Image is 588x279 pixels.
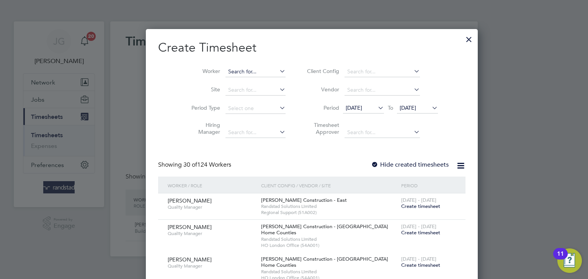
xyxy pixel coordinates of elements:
label: Period Type [186,104,220,111]
label: Site [186,86,220,93]
span: Randstad Solutions Limited [261,236,397,242]
label: Timesheet Approver [305,122,339,135]
input: Search for... [345,85,420,96]
label: Period [305,104,339,111]
label: Hiring Manager [186,122,220,135]
span: 30 of [183,161,197,169]
span: HO London Office (54A001) [261,242,397,248]
input: Search for... [225,67,286,77]
span: [PERSON_NAME] Construction - [GEOGRAPHIC_DATA] Home Counties [261,223,388,236]
label: Worker [186,68,220,75]
div: Client Config / Vendor / Site [259,177,399,194]
div: Period [399,177,458,194]
span: [DATE] [400,104,416,111]
input: Select one [225,103,286,114]
span: Quality Manager [168,263,255,269]
h2: Create Timesheet [158,40,465,56]
input: Search for... [345,67,420,77]
input: Search for... [345,127,420,138]
label: Vendor [305,86,339,93]
span: [PERSON_NAME] [168,224,212,230]
label: Hide created timesheets [371,161,449,169]
button: Open Resource Center, 11 new notifications [557,248,582,273]
input: Search for... [225,127,286,138]
span: Create timesheet [401,262,440,268]
span: Regional Support (51A002) [261,209,397,216]
div: Showing [158,161,233,169]
span: Randstad Solutions Limited [261,203,397,209]
span: Quality Manager [168,230,255,237]
input: Search for... [225,85,286,96]
div: 11 [557,254,564,264]
span: [PERSON_NAME] Construction - [GEOGRAPHIC_DATA] Home Counties [261,256,388,269]
span: [DATE] - [DATE] [401,223,436,230]
span: [DATE] - [DATE] [401,197,436,203]
span: [PERSON_NAME] [168,256,212,263]
span: [DATE] [346,104,362,111]
label: Client Config [305,68,339,75]
span: 124 Workers [183,161,231,169]
span: Create timesheet [401,203,440,209]
span: Quality Manager [168,204,255,210]
span: Create timesheet [401,229,440,236]
span: [PERSON_NAME] [168,197,212,204]
span: Randstad Solutions Limited [261,269,397,275]
div: Worker / Role [166,177,259,194]
span: [PERSON_NAME] Construction - East [261,197,347,203]
span: To [385,103,395,113]
span: [DATE] - [DATE] [401,256,436,262]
